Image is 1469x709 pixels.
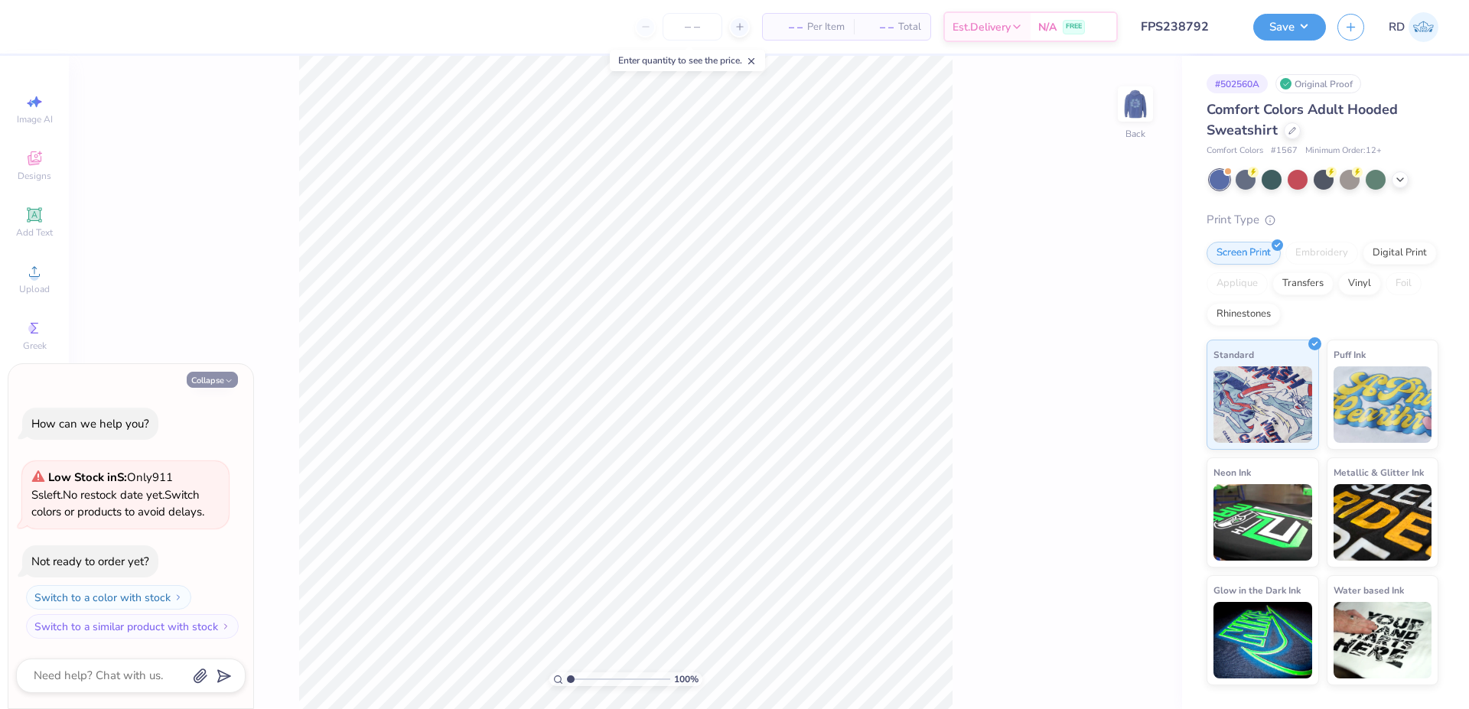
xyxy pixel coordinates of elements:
[1386,272,1422,295] div: Foil
[1038,19,1057,35] span: N/A
[1207,100,1398,139] span: Comfort Colors Adult Hooded Sweatshirt
[1207,74,1268,93] div: # 502560A
[1207,242,1281,265] div: Screen Print
[663,13,722,41] input: – –
[18,170,51,182] span: Designs
[1285,242,1358,265] div: Embroidery
[610,50,765,71] div: Enter quantity to see the price.
[1338,272,1381,295] div: Vinyl
[1207,303,1281,326] div: Rhinestones
[1334,346,1366,363] span: Puff Ink
[48,470,127,485] strong: Low Stock in S :
[1334,602,1432,678] img: Water based Ink
[807,19,845,35] span: Per Item
[1213,582,1301,598] span: Glow in the Dark Ink
[16,226,53,239] span: Add Text
[26,585,191,610] button: Switch to a color with stock
[1334,484,1432,561] img: Metallic & Glitter Ink
[1120,89,1151,119] img: Back
[31,554,149,569] div: Not ready to order yet?
[1389,18,1405,36] span: RD
[19,283,50,295] span: Upload
[1207,145,1263,158] span: Comfort Colors
[1213,464,1251,480] span: Neon Ink
[1207,211,1438,229] div: Print Type
[1213,346,1254,363] span: Standard
[1272,272,1334,295] div: Transfers
[1305,145,1382,158] span: Minimum Order: 12 +
[1125,127,1145,141] div: Back
[1334,582,1404,598] span: Water based Ink
[1213,484,1312,561] img: Neon Ink
[1389,12,1438,42] a: RD
[1275,74,1361,93] div: Original Proof
[26,614,239,639] button: Switch to a similar product with stock
[1334,366,1432,443] img: Puff Ink
[1207,272,1268,295] div: Applique
[863,19,894,35] span: – –
[953,19,1011,35] span: Est. Delivery
[898,19,921,35] span: Total
[1363,242,1437,265] div: Digital Print
[674,672,699,686] span: 100 %
[1409,12,1438,42] img: Rommel Del Rosario
[1213,602,1312,678] img: Glow in the Dark Ink
[1253,14,1326,41] button: Save
[772,19,803,35] span: – –
[1129,11,1242,42] input: Untitled Design
[1271,145,1298,158] span: # 1567
[221,622,230,631] img: Switch to a similar product with stock
[1334,464,1424,480] span: Metallic & Glitter Ink
[1066,21,1082,32] span: FREE
[187,372,238,388] button: Collapse
[1213,366,1312,443] img: Standard
[23,340,47,352] span: Greek
[31,416,149,431] div: How can we help you?
[31,470,204,519] span: Only 911 Ss left. Switch colors or products to avoid delays.
[63,487,164,502] span: No restock date yet.
[17,113,53,125] span: Image AI
[174,593,183,602] img: Switch to a color with stock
